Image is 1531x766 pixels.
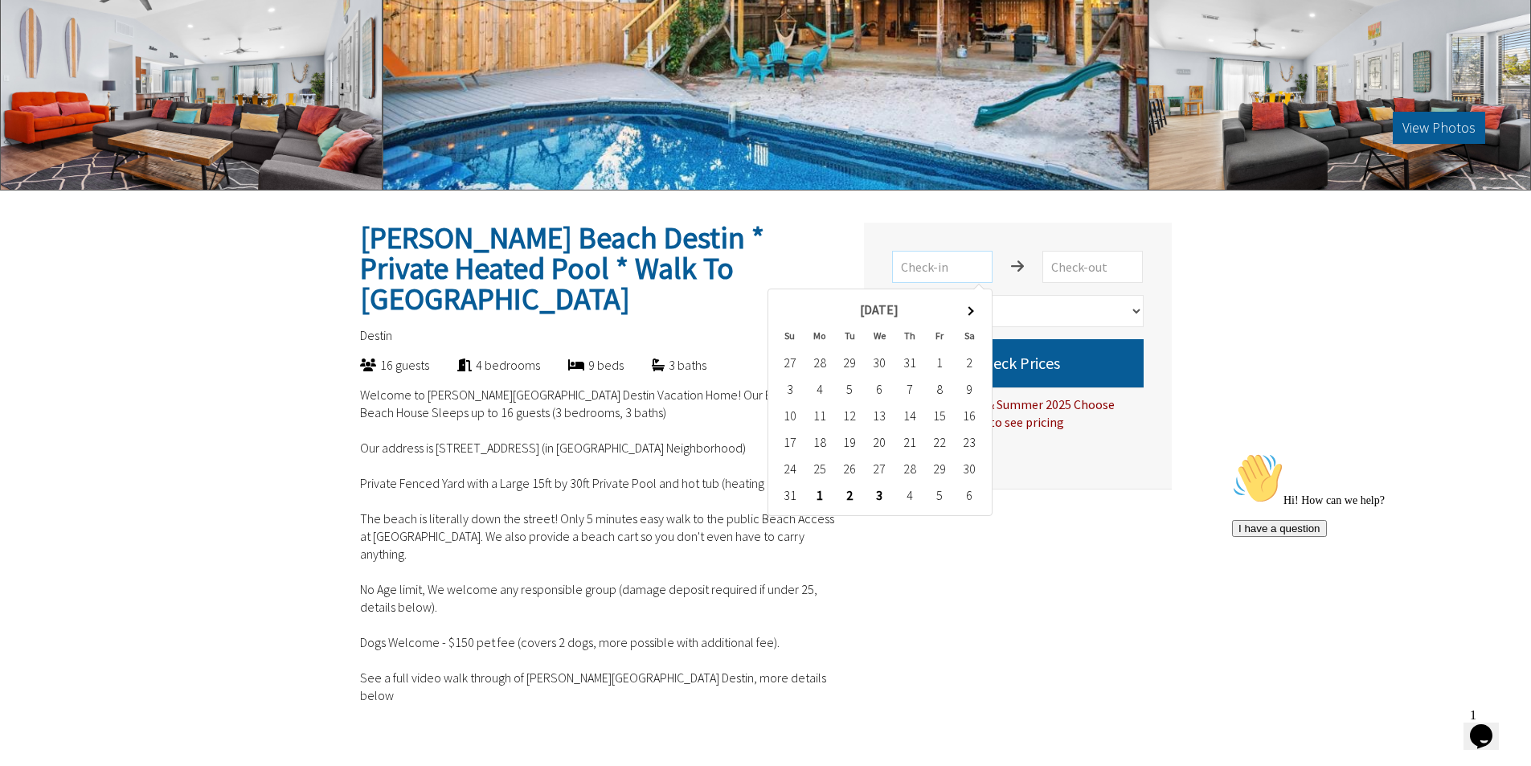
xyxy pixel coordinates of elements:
[894,322,924,349] th: Th
[804,349,834,375] td: 28
[775,402,804,428] td: 10
[775,428,804,455] td: 17
[894,349,924,375] td: 31
[624,356,706,374] div: 3 baths
[775,322,804,349] th: Su
[894,481,924,508] td: 4
[955,375,985,402] td: 9
[865,481,894,508] td: 3
[804,455,834,481] td: 25
[804,402,834,428] td: 11
[360,223,836,314] h2: [PERSON_NAME] Beach Destin * Private Heated Pool * Walk To [GEOGRAPHIC_DATA]
[1393,112,1485,144] button: View Photos
[6,6,296,91] div: 👋Hi! How can we help?I have a question
[894,455,924,481] td: 28
[1463,702,1515,750] iframe: chat widget
[835,402,865,428] td: 12
[865,349,894,375] td: 30
[955,322,985,349] th: Sa
[775,375,804,402] td: 3
[955,481,985,508] td: 6
[865,455,894,481] td: 27
[835,322,865,349] th: Tu
[835,481,865,508] td: 2
[955,428,985,455] td: 23
[835,455,865,481] td: 26
[865,402,894,428] td: 13
[924,455,954,481] td: 29
[1226,446,1515,694] iframe: chat widget
[6,74,101,91] button: I have a question
[892,387,1144,431] div: For Spring Break & Summer 2025 Choose [DATE] to [DATE] to see pricing
[894,402,924,428] td: 14
[924,375,954,402] td: 8
[804,296,954,322] th: [DATE]
[955,455,985,481] td: 30
[775,455,804,481] td: 24
[955,402,985,428] td: 16
[804,375,834,402] td: 4
[892,251,993,283] input: Check-in
[865,375,894,402] td: 6
[924,481,954,508] td: 5
[332,356,429,374] div: 16 guests
[892,339,1144,387] button: Check Prices
[894,375,924,402] td: 7
[804,481,834,508] td: 1
[429,356,540,374] div: 4 bedrooms
[804,322,834,349] th: Mo
[924,428,954,455] td: 22
[955,349,985,375] td: 2
[924,349,954,375] td: 1
[865,428,894,455] td: 20
[775,349,804,375] td: 27
[360,327,392,343] span: Destin
[6,6,58,58] img: :wave:
[894,428,924,455] td: 21
[1042,251,1143,283] input: Check-out
[835,375,865,402] td: 5
[775,481,804,508] td: 31
[540,356,624,374] div: 9 beds
[865,322,894,349] th: We
[924,402,954,428] td: 15
[835,349,865,375] td: 29
[835,428,865,455] td: 19
[804,428,834,455] td: 18
[6,48,159,60] span: Hi! How can we help?
[924,322,954,349] th: Fr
